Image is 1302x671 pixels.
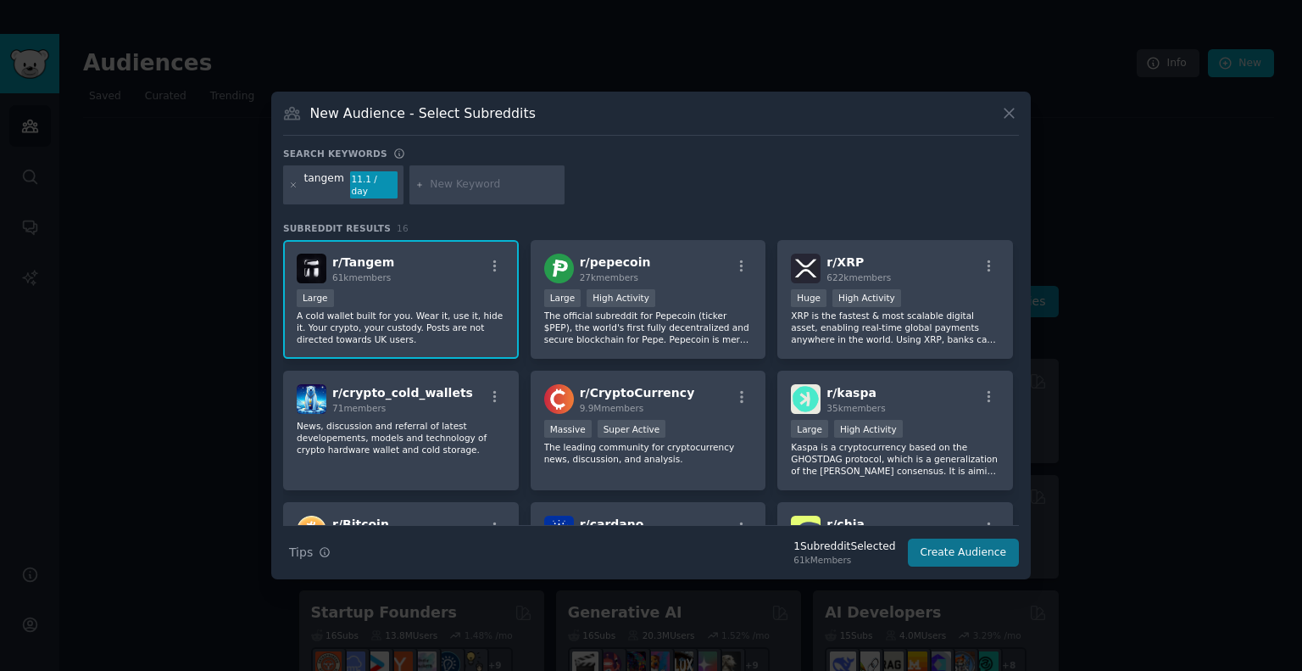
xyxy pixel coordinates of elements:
[297,420,505,456] p: News, discussion and referral of latest developements, models and technology of crypto hardware w...
[826,255,864,269] span: r/ XRP
[791,289,826,307] div: Huge
[350,171,398,199] div: 11.1 / day
[544,254,574,283] img: pepecoin
[791,420,828,438] div: Large
[397,223,409,233] span: 16
[544,516,574,545] img: cardano
[283,148,387,159] h3: Search keywords
[580,386,695,400] span: r/ CryptoCurrency
[430,177,559,193] input: New Keyword
[791,310,999,345] p: XRP is the fastest & most scalable digital asset, enabling real-time global payments anywhere in ...
[297,310,505,345] p: A cold wallet built for you. Wear it, use it, hide it. Your crypto, your custody. Posts are not d...
[297,384,326,414] img: crypto_cold_wallets
[793,540,895,555] div: 1 Subreddit Selected
[544,384,574,414] img: CryptoCurrency
[332,255,394,269] span: r/ Tangem
[283,538,337,568] button: Tips
[332,403,386,413] span: 71 members
[791,516,821,545] img: chia
[598,420,666,438] div: Super Active
[791,441,999,477] p: Kaspa is a cryptocurrency based on the GHOSTDAG protocol, which is a generalization of the [PERSO...
[297,254,326,283] img: Tangem
[304,171,344,199] div: tangem
[332,272,391,282] span: 61k members
[332,517,389,531] span: r/ Bitcoin
[544,289,581,307] div: Large
[580,403,644,413] span: 9.9M members
[826,386,876,400] span: r/ kaspa
[826,517,865,531] span: r/ chia
[834,420,903,438] div: High Activity
[544,310,753,345] p: The official subreddit for Pepecoin (ticker $PEP), the world's first fully decentralized and secu...
[580,255,651,269] span: r/ pepecoin
[793,554,895,566] div: 61k Members
[580,517,644,531] span: r/ cardano
[544,420,592,438] div: Massive
[289,544,313,562] span: Tips
[310,104,536,122] h3: New Audience - Select Subreddits
[791,384,821,414] img: kaspa
[908,539,1020,568] button: Create Audience
[544,441,753,465] p: The leading community for cryptocurrency news, discussion, and analysis.
[587,289,655,307] div: High Activity
[297,516,326,545] img: Bitcoin
[826,403,885,413] span: 35k members
[826,272,891,282] span: 622k members
[832,289,901,307] div: High Activity
[791,254,821,283] img: XRP
[283,222,391,234] span: Subreddit Results
[332,386,473,400] span: r/ crypto_cold_wallets
[580,272,638,282] span: 27k members
[297,289,334,307] div: Large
